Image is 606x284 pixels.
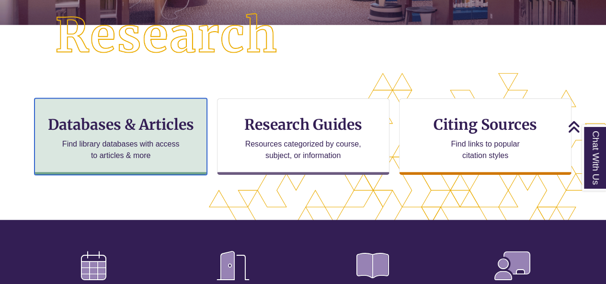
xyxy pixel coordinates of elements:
a: Citing Sources Find links to popular citation styles [399,98,572,175]
a: Databases & Articles Find library databases with access to articles & more [34,98,207,175]
h3: Databases & Articles [43,115,199,134]
h3: Citing Sources [427,115,544,134]
a: Research Guides Resources categorized by course, subject, or information [217,98,389,175]
a: Back to Top [568,120,604,133]
p: Find library databases with access to articles & more [58,138,183,161]
p: Resources categorized by course, subject, or information [240,138,366,161]
p: Find links to popular citation styles [438,138,532,161]
h3: Research Guides [225,115,381,134]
